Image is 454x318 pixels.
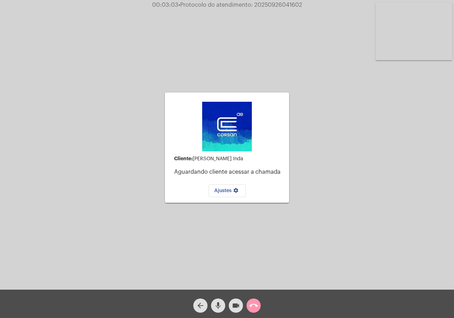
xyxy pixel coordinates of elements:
strong: Cliente: [174,156,193,161]
span: • [178,2,180,8]
div: [PERSON_NAME] Inda [174,156,283,162]
img: d4669ae0-8c07-2337-4f67-34b0df7f5ae4.jpeg [202,102,252,151]
mat-icon: arrow_back [196,301,205,310]
mat-icon: mic [214,301,222,310]
mat-icon: settings [232,188,240,196]
mat-icon: videocam [232,301,240,310]
span: 00:03:03 [152,2,178,8]
span: Ajustes [214,188,240,193]
mat-icon: call_end [249,301,258,310]
span: Protocolo do atendimento: 20250926041602 [178,2,302,8]
p: Aguardando cliente acessar a chamada [174,169,283,175]
button: Ajustes [209,184,246,197]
